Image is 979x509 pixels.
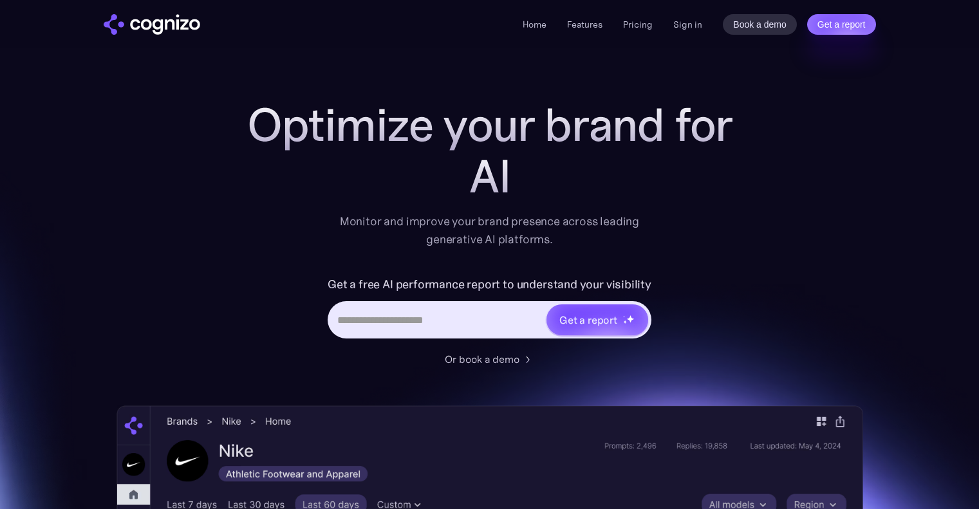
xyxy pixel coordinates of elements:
[331,212,648,248] div: Monitor and improve your brand presence across leading generative AI platforms.
[623,19,653,30] a: Pricing
[328,274,651,345] form: Hero URL Input Form
[232,99,747,151] h1: Optimize your brand for
[559,312,617,328] div: Get a report
[523,19,546,30] a: Home
[445,351,519,367] div: Or book a demo
[673,17,702,32] a: Sign in
[723,14,797,35] a: Book a demo
[623,315,625,317] img: star
[807,14,876,35] a: Get a report
[626,315,635,323] img: star
[623,320,628,324] img: star
[104,14,200,35] a: home
[545,303,649,337] a: Get a reportstarstarstar
[232,151,747,202] div: AI
[445,351,535,367] a: Or book a demo
[328,274,651,295] label: Get a free AI performance report to understand your visibility
[104,14,200,35] img: cognizo logo
[567,19,602,30] a: Features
